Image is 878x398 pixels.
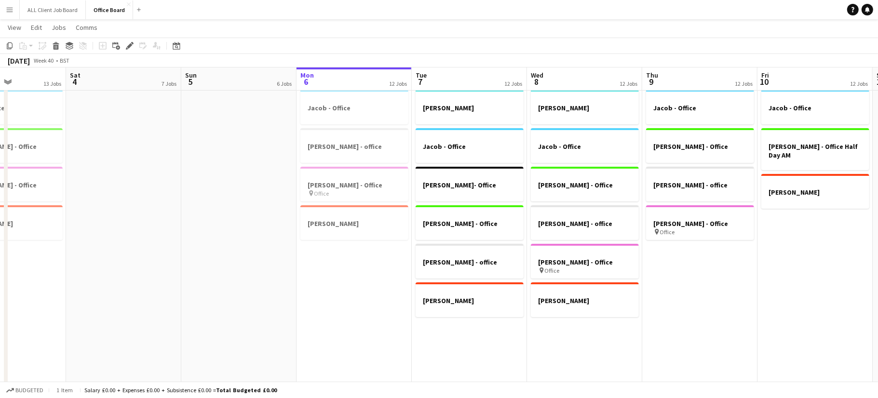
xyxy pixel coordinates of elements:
app-job-card: [PERSON_NAME]- Office [416,167,524,201]
app-job-card: Jacob - Office [300,90,408,124]
app-job-card: [PERSON_NAME] - Office Office [531,244,639,279]
span: 4 [68,76,81,87]
span: Mon [300,71,314,80]
span: Jobs [52,23,66,32]
button: ALL Client Job Board [20,0,86,19]
h3: [PERSON_NAME] - Office [531,181,639,189]
h3: [PERSON_NAME] - Office [646,219,754,228]
span: Sat [70,71,81,80]
app-job-card: [PERSON_NAME] - office [531,205,639,240]
div: 12 Jobs [850,80,868,87]
h3: [PERSON_NAME] [761,188,869,197]
h3: [PERSON_NAME] [531,296,639,305]
a: Edit [27,21,46,34]
a: View [4,21,25,34]
span: 10 [760,76,769,87]
app-job-card: [PERSON_NAME] - Office [416,205,524,240]
span: Budgeted [15,387,43,394]
app-job-card: Jacob - Office [531,128,639,163]
span: Office [314,190,329,197]
app-job-card: [PERSON_NAME] - Office [646,128,754,163]
app-job-card: [PERSON_NAME] [300,205,408,240]
span: 9 [645,76,658,87]
app-job-card: Jacob - Office [646,90,754,124]
app-job-card: [PERSON_NAME] - office [300,128,408,163]
span: Office [660,228,675,236]
h3: Jacob - Office [646,104,754,112]
h3: Jacob - Office [531,142,639,151]
span: Thu [646,71,658,80]
span: 5 [184,76,197,87]
span: Office [545,267,560,274]
div: 7 Jobs [162,80,176,87]
span: Wed [531,71,543,80]
app-job-card: [PERSON_NAME] [531,282,639,317]
h3: [PERSON_NAME] - Office [300,181,408,189]
div: 6 Jobs [277,80,292,87]
app-job-card: [PERSON_NAME] [416,282,524,317]
span: Fri [761,71,769,80]
app-job-card: [PERSON_NAME] - Office [531,167,639,201]
span: Tue [416,71,427,80]
app-job-card: [PERSON_NAME] - office [646,167,754,201]
h3: [PERSON_NAME] - office [300,142,408,151]
a: Comms [72,21,101,34]
h3: Jacob - Office [416,142,524,151]
h3: [PERSON_NAME] - Office [646,142,754,151]
span: Comms [76,23,97,32]
app-job-card: [PERSON_NAME] - office [416,244,524,279]
div: 12 Jobs [735,80,753,87]
app-job-card: [PERSON_NAME] [416,90,524,124]
button: Office Board [86,0,133,19]
h3: [PERSON_NAME] - office [646,181,754,189]
div: Salary £0.00 + Expenses £0.00 + Subsistence £0.00 = [84,386,277,394]
app-job-card: [PERSON_NAME] - Office Office [300,167,408,201]
div: 13 Jobs [43,80,61,87]
a: Jobs [48,21,70,34]
span: Sun [185,71,197,80]
div: [DATE] [8,56,30,66]
h3: [PERSON_NAME] - office [531,219,639,228]
h3: [PERSON_NAME] - Office [531,258,639,266]
app-job-card: Jacob - Office [416,128,524,163]
span: 1 item [53,386,76,394]
h3: Jacob - Office [761,104,869,112]
h3: [PERSON_NAME] - Office [416,219,524,228]
h3: [PERSON_NAME] [531,104,639,112]
app-job-card: [PERSON_NAME] [531,90,639,124]
h3: [PERSON_NAME] - office [416,258,524,266]
button: Budgeted [5,385,45,396]
span: Week 40 [32,57,56,64]
app-job-card: [PERSON_NAME] [761,174,869,209]
app-job-card: [PERSON_NAME] - Office Office [646,205,754,240]
span: View [8,23,21,32]
h3: Jacob - Office [300,104,408,112]
h3: [PERSON_NAME]- Office [416,181,524,189]
app-job-card: [PERSON_NAME] - Office Half Day AM [761,128,869,170]
h3: [PERSON_NAME] [300,219,408,228]
span: 8 [529,76,543,87]
h3: [PERSON_NAME] [416,104,524,112]
span: 6 [299,76,314,87]
div: 12 Jobs [389,80,407,87]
